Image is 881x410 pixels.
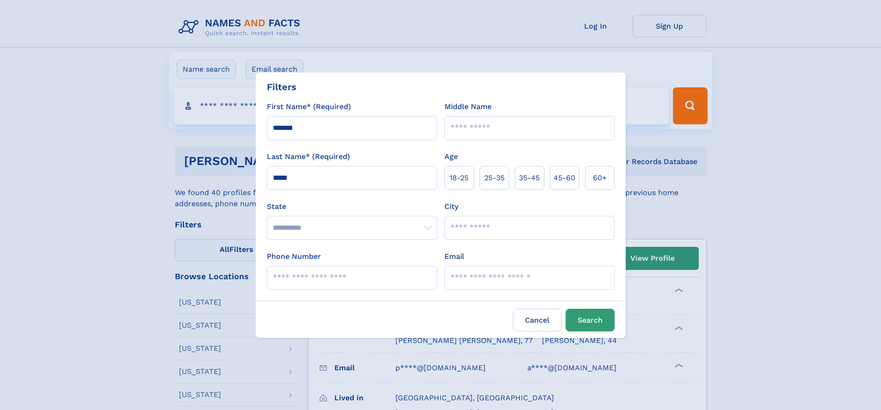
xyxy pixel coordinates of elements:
div: Filters [267,80,296,94]
label: Middle Name [444,101,492,112]
label: First Name* (Required) [267,101,351,112]
label: Cancel [513,309,562,331]
label: Last Name* (Required) [267,151,350,162]
label: Email [444,251,464,262]
label: City [444,201,458,212]
span: 45‑60 [554,172,575,184]
label: Age [444,151,458,162]
label: Phone Number [267,251,321,262]
span: 25‑35 [484,172,505,184]
button: Search [566,309,615,331]
span: 60+ [593,172,607,184]
label: State [267,201,437,212]
span: 35‑45 [519,172,540,184]
span: 18‑25 [450,172,468,184]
